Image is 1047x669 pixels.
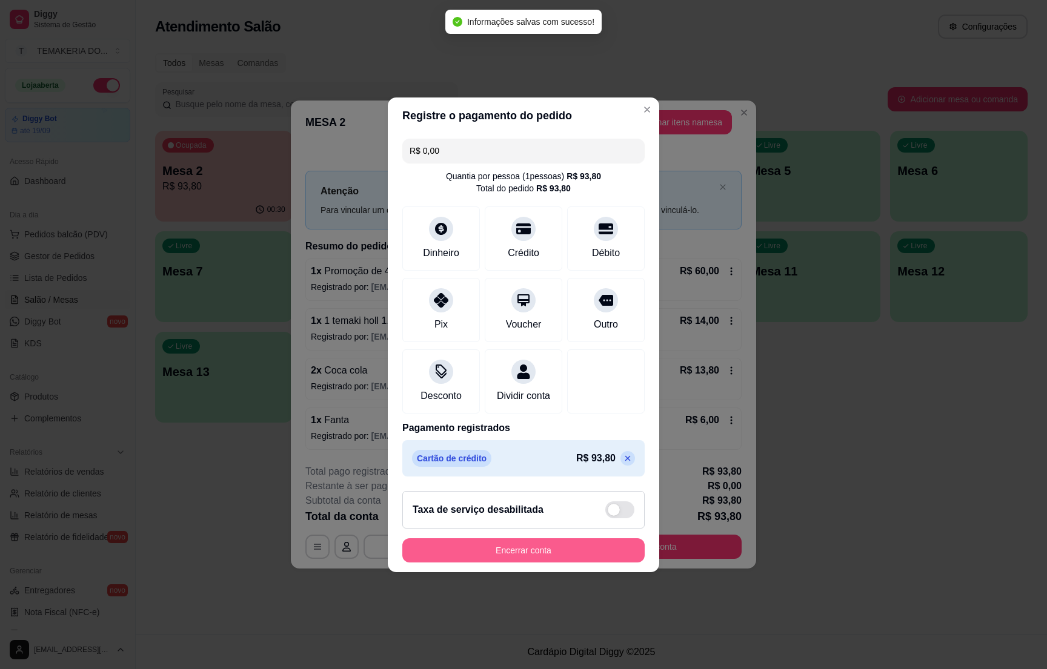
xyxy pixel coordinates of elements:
[423,246,459,260] div: Dinheiro
[508,246,539,260] div: Crédito
[446,170,601,182] div: Quantia por pessoa ( 1 pessoas)
[637,100,657,119] button: Close
[388,97,659,134] header: Registre o pagamento do pedido
[420,389,462,403] div: Desconto
[506,317,542,332] div: Voucher
[567,170,601,182] div: R$ 93,80
[476,182,571,194] div: Total do pedido
[594,317,618,332] div: Outro
[453,17,462,27] span: check-circle
[402,538,645,562] button: Encerrar conta
[402,421,645,435] p: Pagamento registrados
[536,182,571,194] div: R$ 93,80
[410,139,637,163] input: Ex.: hambúrguer de cordeiro
[467,17,594,27] span: Informações salvas com sucesso!
[592,246,620,260] div: Débito
[434,317,448,332] div: Pix
[413,503,543,517] h2: Taxa de serviço desabilitada
[412,450,491,467] p: Cartão de crédito
[497,389,550,403] div: Dividir conta
[576,451,616,466] p: R$ 93,80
